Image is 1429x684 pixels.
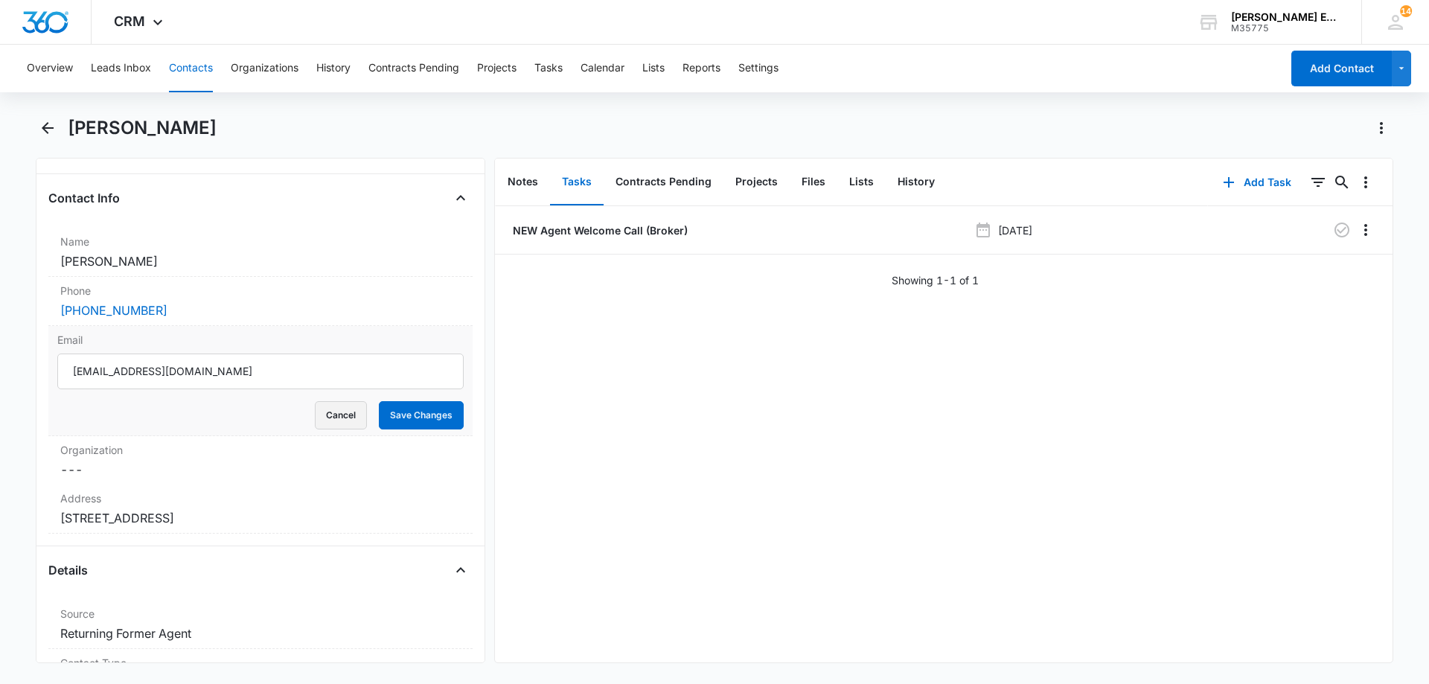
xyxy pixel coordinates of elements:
button: Back [36,116,59,140]
button: History [316,45,351,92]
button: Tasks [534,45,563,92]
button: Lists [837,159,886,205]
button: Add Task [1208,164,1306,200]
label: Contact Type [60,655,461,671]
button: Reports [682,45,720,92]
button: Organizations [231,45,298,92]
div: Address[STREET_ADDRESS] [48,485,473,534]
button: Cancel [315,401,367,429]
input: Email [57,354,464,389]
button: Close [449,186,473,210]
div: Name[PERSON_NAME] [48,228,473,277]
div: account id [1231,23,1340,33]
button: Actions [1369,116,1393,140]
button: Search... [1330,170,1354,194]
label: Organization [60,442,461,458]
button: Projects [477,45,517,92]
button: Notes [496,159,550,205]
dd: [PERSON_NAME] [60,252,461,270]
button: Overview [27,45,73,92]
div: SourceReturning Former Agent [48,600,473,649]
button: Add Contact [1291,51,1392,86]
label: Source [60,606,461,621]
div: Phone[PHONE_NUMBER] [48,277,473,326]
button: Contracts Pending [604,159,723,205]
h4: Details [48,561,88,579]
button: Contacts [169,45,213,92]
label: Email [57,332,464,348]
label: Address [60,490,461,506]
button: Contracts Pending [368,45,459,92]
button: Calendar [581,45,624,92]
button: Overflow Menu [1354,170,1378,194]
label: Phone [60,283,461,298]
span: 14 [1400,5,1412,17]
button: Projects [723,159,790,205]
label: Name [60,234,461,249]
div: Organization--- [48,436,473,485]
button: Settings [738,45,779,92]
div: account name [1231,11,1340,23]
span: CRM [114,13,145,29]
button: Close [449,558,473,582]
button: Leads Inbox [91,45,151,92]
button: Save Changes [379,401,464,429]
button: Tasks [550,159,604,205]
dd: [STREET_ADDRESS] [60,509,461,527]
dd: Returning Former Agent [60,624,461,642]
button: Filters [1306,170,1330,194]
button: Overflow Menu [1354,218,1378,242]
button: Files [790,159,837,205]
button: History [886,159,947,205]
dd: --- [60,461,461,479]
a: NEW Agent Welcome Call (Broker) [510,223,688,238]
button: Lists [642,45,665,92]
div: notifications count [1400,5,1412,17]
h1: [PERSON_NAME] [68,117,217,139]
p: [DATE] [998,223,1032,238]
h4: Contact Info [48,189,120,207]
a: [PHONE_NUMBER] [60,301,167,319]
p: Showing 1-1 of 1 [892,272,979,288]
